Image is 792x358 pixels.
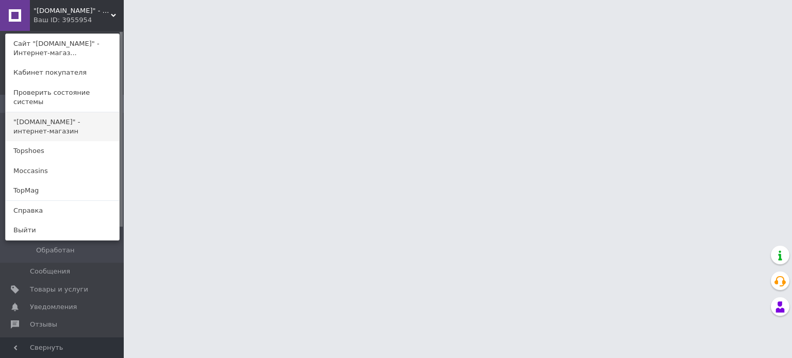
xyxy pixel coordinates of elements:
[6,112,119,141] a: "[DOMAIN_NAME]" - интернет-магазин
[6,201,119,220] a: Справка
[6,181,119,200] a: TopMag
[6,220,119,240] a: Выйти
[6,63,119,82] a: Кабинет покупателя
[30,285,88,294] span: Товары и услуги
[30,320,57,329] span: Отзывы
[6,34,119,63] a: Сайт "[DOMAIN_NAME]" - Интернет-магаз...
[36,246,74,255] span: Обработан
[30,302,77,312] span: Уведомления
[6,141,119,161] a: Topshoes
[30,267,70,276] span: Сообщения
[6,161,119,181] a: Moccasins
[6,83,119,112] a: Проверить состояние системы
[34,6,111,15] span: "kriskross.com.ua" - Интернет-магазин
[34,15,77,25] div: Ваш ID: 3955954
